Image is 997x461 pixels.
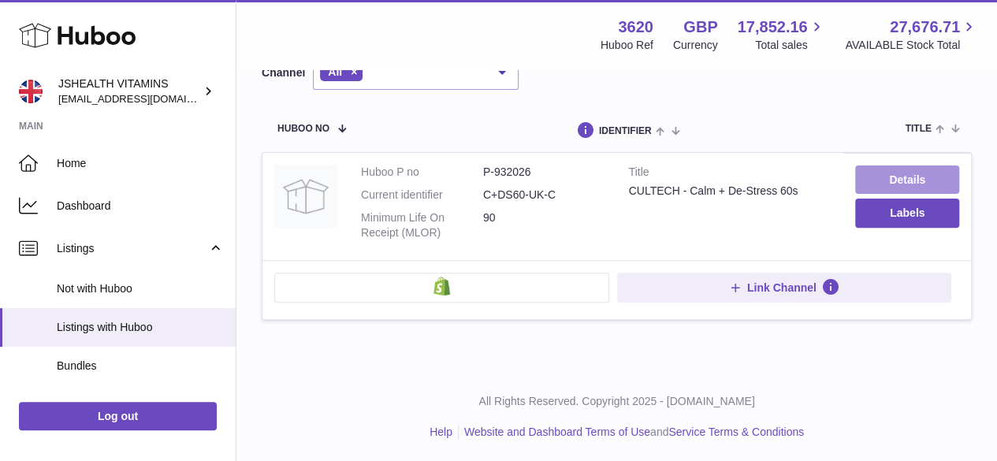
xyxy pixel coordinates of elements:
[483,165,605,180] dd: P-932026
[617,273,952,303] button: Link Channel
[755,38,825,53] span: Total sales
[629,165,832,184] strong: Title
[737,17,807,38] span: 17,852.16
[57,199,224,214] span: Dashboard
[57,320,224,335] span: Listings with Huboo
[58,92,232,105] span: [EMAIL_ADDRESS][DOMAIN_NAME]
[601,38,653,53] div: Huboo Ref
[483,188,605,203] dd: C+DS60-UK-C
[361,188,483,203] dt: Current identifier
[464,426,650,438] a: Website and Dashboard Terms of Use
[905,124,931,134] span: title
[483,210,605,240] dd: 90
[361,210,483,240] dt: Minimum Life On Receipt (MLOR)
[618,17,653,38] strong: 3620
[57,241,207,256] span: Listings
[599,126,652,136] span: identifier
[19,80,43,103] img: internalAdmin-3620@internal.huboo.com
[845,38,978,53] span: AVAILABLE Stock Total
[433,277,450,296] img: shopify-small.png
[430,426,452,438] a: Help
[57,359,224,374] span: Bundles
[855,165,959,194] a: Details
[668,426,804,438] a: Service Terms & Conditions
[277,124,329,134] span: Huboo no
[19,402,217,430] a: Log out
[459,425,804,440] li: and
[328,65,342,78] span: All
[262,65,305,80] label: Channel
[274,165,337,228] img: CULTECH - Calm + De-Stress 60s
[683,17,717,38] strong: GBP
[361,165,483,180] dt: Huboo P no
[57,156,224,171] span: Home
[673,38,718,53] div: Currency
[57,281,224,296] span: Not with Huboo
[629,184,832,199] div: CULTECH - Calm + De-Stress 60s
[737,17,825,53] a: 17,852.16 Total sales
[747,281,817,295] span: Link Channel
[58,76,200,106] div: JSHEALTH VITAMINS
[845,17,978,53] a: 27,676.71 AVAILABLE Stock Total
[855,199,959,227] button: Labels
[890,17,960,38] span: 27,676.71
[249,394,984,409] p: All Rights Reserved. Copyright 2025 - [DOMAIN_NAME]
